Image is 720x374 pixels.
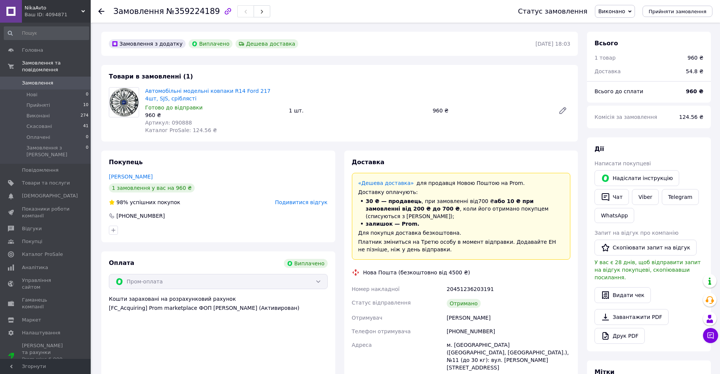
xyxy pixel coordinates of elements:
span: Комісія за замовлення [595,114,657,120]
span: Номер накладної [352,286,400,292]
span: Оплата [109,259,134,266]
span: Всього [595,40,618,47]
span: Замовлення та повідомлення [22,60,91,73]
span: Написати покупцеві [595,160,651,166]
span: 98% [116,199,128,205]
div: Prom мікс 6 000 (13 місяців) [22,356,70,369]
span: Гаманець компанії [22,297,70,310]
a: Автомобільні модельні ковпаки R14 Ford 217 4шт, SJS, сріблясті [145,88,271,102]
span: Показники роботи компанії [22,206,70,219]
div: 1 шт. [286,105,429,116]
button: Чат з покупцем [703,328,718,343]
b: 960 ₴ [686,88,703,94]
span: 30 ₴ — продавець [366,198,422,204]
button: Скопіювати запит на відгук [595,240,697,255]
span: 0 [86,134,88,141]
button: Прийняти замовлення [643,6,712,17]
div: Для покупця доставка безкоштовна. [358,229,564,237]
a: WhatsApp [595,208,634,223]
span: Готово до відправки [145,105,203,111]
span: 10 [83,102,88,109]
button: Видати чек [595,287,651,303]
span: Покупці [22,238,42,245]
span: Товари та послуги [22,180,70,186]
span: Маркет [22,317,41,323]
div: успішних покупок [109,199,180,206]
span: Доставка [595,68,621,74]
span: 1 товар [595,55,616,61]
input: Пошук [4,26,89,40]
div: Виплачено [284,259,328,268]
div: Кошти зараховані на розрахунковий рахунок [109,295,328,312]
a: Telegram [662,189,699,205]
div: Нова Пошта (безкоштовно від 4500 ₴) [361,269,472,276]
div: Доставку оплачують: [358,188,564,196]
span: Нові [26,91,37,98]
div: Дешева доставка [235,39,298,48]
span: Телефон отримувача [352,328,411,334]
span: 274 [81,112,88,119]
button: Чат [595,189,629,205]
div: Статус замовлення [518,8,587,15]
span: Оплачені [26,134,50,141]
span: Всього до сплати [595,88,643,94]
li: , при замовленні від 700 ₴ , коли його отримано покупцем (списуються з [PERSON_NAME]); [358,197,564,220]
span: Прийняти замовлення [649,9,706,14]
span: Замовлення [113,7,164,16]
span: 0 [86,91,88,98]
span: Адреса [352,342,372,348]
span: NikaAvto [25,5,81,11]
span: Управління сайтом [22,277,70,291]
span: [DEMOGRAPHIC_DATA] [22,192,78,199]
span: 0 [86,145,88,158]
a: Viber [632,189,658,205]
a: Завантажити PDF [595,309,669,325]
div: 960 ₴ [687,54,703,62]
span: Подивитися відгук [275,199,328,205]
a: [PERSON_NAME] [109,174,153,180]
span: Налаштування [22,329,60,336]
span: Головна [22,47,43,54]
time: [DATE] 18:03 [536,41,570,47]
div: 960 ₴ [430,105,552,116]
span: Товари в замовленні (1) [109,73,193,80]
div: 960 ₴ [145,111,283,119]
div: 20451236203191 [445,282,572,296]
span: Дії [595,145,604,152]
span: Запит на відгук про компанію [595,230,678,236]
span: Статус відправлення [352,300,411,306]
span: Аналітика [22,264,48,271]
a: «Дешева доставка» [358,180,414,186]
span: Каталог ProSale [22,251,63,258]
span: 41 [83,123,88,130]
span: Каталог ProSale: 124.56 ₴ [145,127,217,133]
div: [PERSON_NAME] [445,311,572,325]
span: або 10 ₴ при замовленні від 200 ₴ до 700 ₴ [366,198,534,212]
div: [FC_Acquiring] Prom marketplace ФОП [PERSON_NAME] (Активирован) [109,304,328,312]
span: Повідомлення [22,167,59,174]
span: 124.56 ₴ [679,114,703,120]
div: [PHONE_NUMBER] [116,212,166,220]
div: 1 замовлення у вас на 960 ₴ [109,183,195,192]
span: №359224189 [166,7,220,16]
div: Платник зміниться на Третю особу в момент відправки. Додавайте ЕН не пізніше, ніж у день відправки. [358,238,564,253]
span: Доставка [352,159,385,166]
div: [PHONE_NUMBER] [445,325,572,338]
div: Отримано [447,299,481,308]
span: [PERSON_NAME] та рахунки [22,342,70,370]
span: Виконані [26,112,50,119]
span: Скасовані [26,123,52,130]
span: Замовлення з [PERSON_NAME] [26,145,86,158]
span: Відгуки [22,225,42,232]
img: Автомобільні модельні ковпаки R14 Ford 217 4шт, SJS, сріблясті [109,88,139,117]
div: Повернутися назад [98,8,104,15]
span: Замовлення [22,80,53,86]
button: Надіслати інструкцію [595,170,679,186]
div: Виплачено [189,39,232,48]
span: У вас є 28 днів, щоб відправити запит на відгук покупцеві, скопіювавши посилання. [595,259,701,280]
div: Ваш ID: 4094871 [25,11,91,18]
span: Покупець [109,159,143,166]
span: Отримувач [352,315,382,321]
span: Артикул: 090888 [145,120,192,126]
span: Прийняті [26,102,50,109]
